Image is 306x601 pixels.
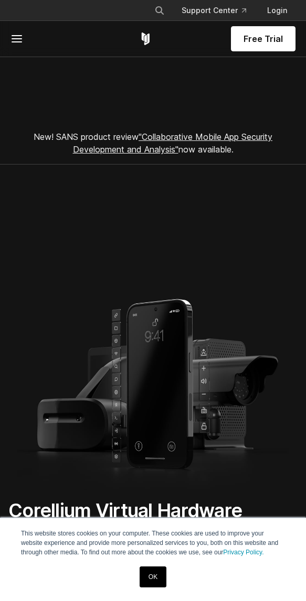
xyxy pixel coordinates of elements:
div: Navigation Menu [146,1,296,20]
span: New! SANS product review now available. [34,132,272,155]
a: OK [140,566,166,587]
span: Free Trial [244,32,283,45]
a: Support Center [173,1,255,20]
p: This website stores cookies on your computer. These cookies are used to improve your website expe... [21,529,285,557]
a: Free Trial [231,26,296,51]
a: "Collaborative Mobile App Security Development and Analysis" [73,132,273,155]
a: Login [259,1,296,20]
a: Privacy Policy. [223,549,263,556]
button: Search [150,1,169,20]
h1: Corellium Virtual Hardware [8,499,298,522]
a: Corellium Home [139,32,152,45]
img: Corellium_HomepageBanner_Mobile-Inline [17,287,289,490]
